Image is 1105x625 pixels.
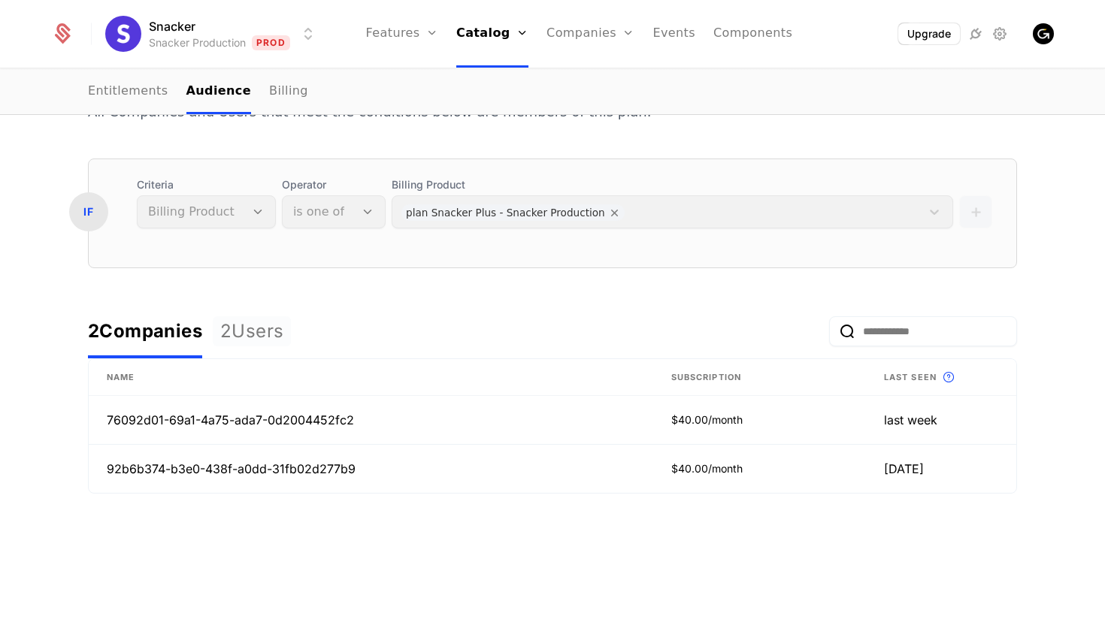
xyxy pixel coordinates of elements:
[1033,23,1054,44] img: Shelby Stephens
[186,70,252,114] a: Audience
[88,70,1017,114] nav: Main
[89,396,653,445] td: 76092d01-69a1-4a75-ada7-0d2004452fc2
[866,445,1016,493] td: [DATE]
[653,359,866,396] th: Subscription
[88,70,168,114] a: Entitlements
[866,396,1016,445] td: last week
[89,445,653,493] td: 92b6b374-b3e0-438f-a0dd-31fb02d277b9
[89,359,653,396] th: Name
[392,177,953,192] span: Billing Product
[269,70,308,114] a: Billing
[88,319,202,343] div: 2 Companies
[220,319,283,343] div: 2 Users
[149,17,195,35] span: Snacker
[137,177,276,192] span: Criteria
[671,412,848,427] div: $40.00/month
[282,177,386,192] span: Operator
[88,304,283,358] div: ariaLabel
[898,23,960,44] button: Upgrade
[69,192,108,231] div: IF
[1033,23,1054,44] button: Open user button
[671,461,848,476] div: $40.00/month
[967,25,985,43] a: Integrations
[105,16,141,52] img: Snacker
[884,371,937,384] span: Last seen
[252,35,290,50] span: Prod
[88,70,308,114] ul: Choose Sub Page
[149,35,246,50] div: Snacker Production
[991,25,1009,43] a: Settings
[110,17,317,50] button: Select environment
